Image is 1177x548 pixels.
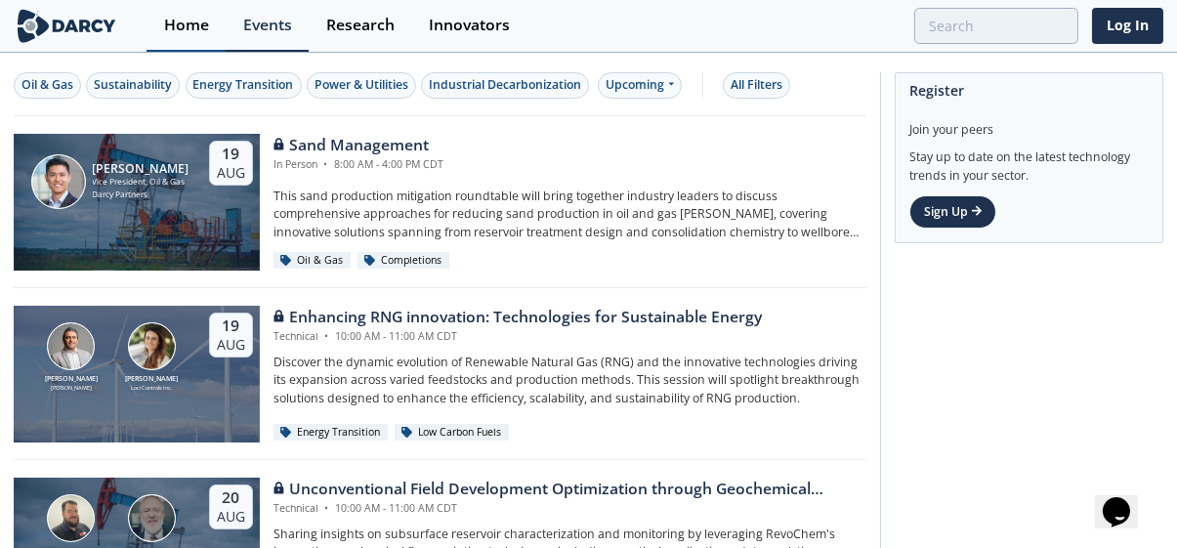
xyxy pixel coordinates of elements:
[321,501,332,515] span: •
[273,157,443,173] div: In Person 8:00 AM - 4:00 PM CDT
[273,501,866,517] div: Technical 10:00 AM - 11:00 AM CDT
[94,76,172,94] div: Sustainability
[273,424,388,442] div: Energy Transition
[47,322,95,370] img: Amir Akbari
[217,508,245,526] div: Aug
[429,18,510,33] div: Innovators
[273,252,351,270] div: Oil & Gas
[909,195,996,229] a: Sign Up
[273,478,866,501] div: Unconventional Field Development Optimization through Geochemical Fingerprinting Technology
[273,188,866,241] p: This sand production mitigation roundtable will bring together industry leaders to discuss compre...
[914,8,1078,44] input: Advanced Search
[86,72,180,99] button: Sustainability
[326,18,395,33] div: Research
[421,72,589,99] button: Industrial Decarbonization
[273,134,443,157] div: Sand Management
[93,189,189,201] div: Darcy Partners
[93,162,189,176] div: [PERSON_NAME]
[217,164,245,182] div: Aug
[598,72,683,99] div: Upcoming
[320,157,331,171] span: •
[41,384,102,392] div: [PERSON_NAME]
[14,9,119,43] img: logo-wide.svg
[14,72,81,99] button: Oil & Gas
[273,329,762,345] div: Technical 10:00 AM - 11:00 AM CDT
[31,154,86,209] img: Ron Sasaki
[128,322,176,370] img: Nicole Neff
[321,329,332,343] span: •
[121,384,182,392] div: Loci Controls Inc.
[315,76,408,94] div: Power & Utilities
[1095,470,1157,528] iframe: chat widget
[909,73,1149,107] div: Register
[307,72,416,99] button: Power & Utilities
[731,76,782,94] div: All Filters
[14,306,866,443] a: Amir Akbari [PERSON_NAME] [PERSON_NAME] Nicole Neff [PERSON_NAME] Loci Controls Inc. 19 Aug Enhan...
[273,306,762,329] div: Enhancing RNG innovation: Technologies for Sustainable Energy
[217,336,245,354] div: Aug
[243,18,292,33] div: Events
[909,107,1149,139] div: Join your peers
[217,316,245,336] div: 19
[164,18,209,33] div: Home
[1092,8,1163,44] a: Log In
[217,145,245,164] div: 19
[723,72,790,99] button: All Filters
[14,134,866,271] a: Ron Sasaki [PERSON_NAME] Vice President, Oil & Gas Darcy Partners 19 Aug Sand Management In Perso...
[47,494,95,542] img: Bob Aylsworth
[21,76,73,94] div: Oil & Gas
[357,252,449,270] div: Completions
[93,176,189,189] div: Vice President, Oil & Gas
[128,494,176,542] img: John Sinclair
[429,76,581,94] div: Industrial Decarbonization
[121,374,182,385] div: [PERSON_NAME]
[909,139,1149,185] div: Stay up to date on the latest technology trends in your sector.
[273,354,866,407] p: Discover the dynamic evolution of Renewable Natural Gas (RNG) and the innovative technologies dri...
[41,374,102,385] div: [PERSON_NAME]
[186,72,302,99] button: Energy Transition
[193,76,294,94] div: Energy Transition
[217,488,245,508] div: 20
[395,424,509,442] div: Low Carbon Fuels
